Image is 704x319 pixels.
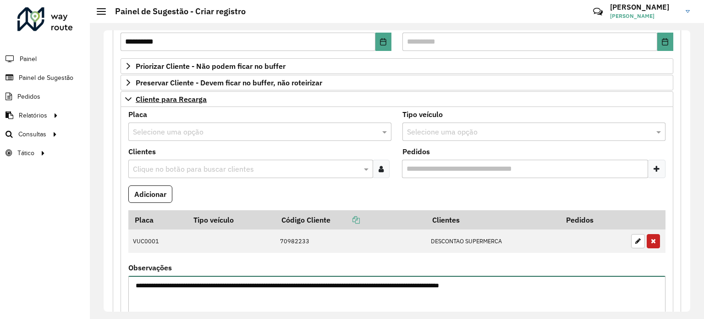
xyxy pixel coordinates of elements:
[136,62,286,70] span: Priorizar Cliente - Não podem ficar no buffer
[106,6,246,17] h2: Painel de Sugestão - Criar registro
[128,229,187,253] td: VUC0001
[426,210,560,229] th: Clientes
[20,54,37,64] span: Painel
[128,109,147,120] label: Placa
[19,111,47,120] span: Relatórios
[17,148,34,158] span: Tático
[136,79,322,86] span: Preservar Cliente - Devem ficar no buffer, não roteirizar
[121,75,673,90] a: Preservar Cliente - Devem ficar no buffer, não roteirizar
[426,229,560,253] td: DESCONTAO SUPERMERCA
[128,146,156,157] label: Clientes
[19,73,73,83] span: Painel de Sugestão
[610,12,679,20] span: [PERSON_NAME]
[128,210,187,229] th: Placa
[610,3,679,11] h3: [PERSON_NAME]
[121,91,673,107] a: Cliente para Recarga
[560,210,626,229] th: Pedidos
[402,146,430,157] label: Pedidos
[128,185,172,203] button: Adicionar
[275,210,426,229] th: Código Cliente
[657,33,673,51] button: Choose Date
[17,92,40,101] span: Pedidos
[121,58,673,74] a: Priorizar Cliente - Não podem ficar no buffer
[187,210,275,229] th: Tipo veículo
[275,229,426,253] td: 70982233
[136,95,207,103] span: Cliente para Recarga
[588,2,608,22] a: Contato Rápido
[128,262,172,273] label: Observações
[330,215,360,224] a: Copiar
[18,129,46,139] span: Consultas
[402,109,443,120] label: Tipo veículo
[375,33,391,51] button: Choose Date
